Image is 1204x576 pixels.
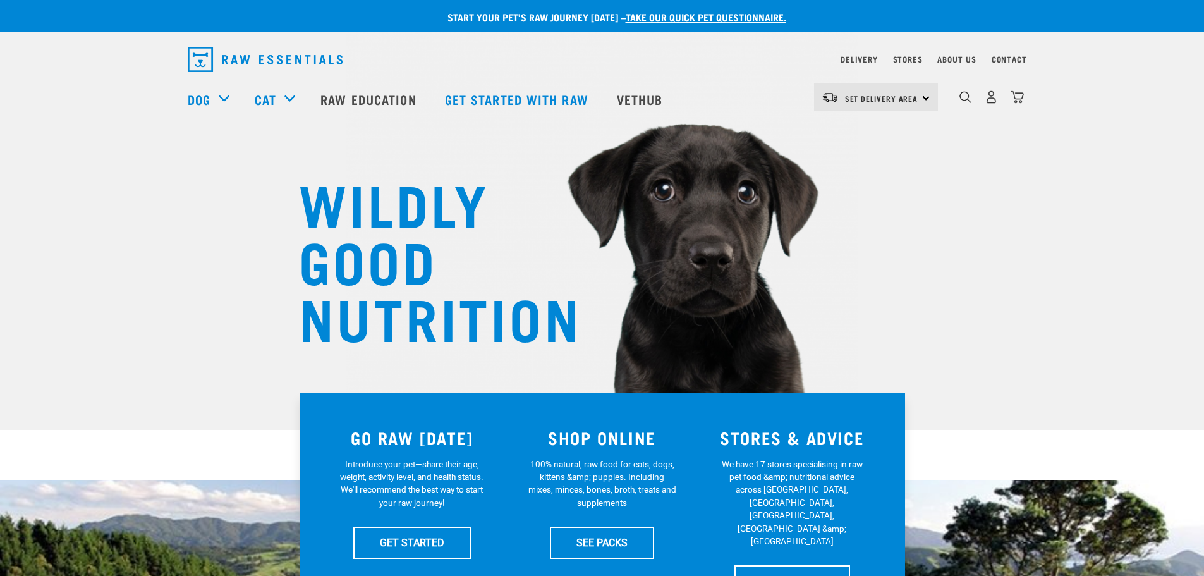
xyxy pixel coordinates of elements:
[188,47,343,72] img: Raw Essentials Logo
[353,527,471,558] a: GET STARTED
[718,458,867,548] p: We have 17 stores specialising in raw pet food &amp; nutritional advice across [GEOGRAPHIC_DATA],...
[178,42,1027,77] nav: dropdown navigation
[985,90,998,104] img: user.png
[337,458,486,510] p: Introduce your pet—share their age, weight, activity level, and health status. We'll recommend th...
[604,74,679,125] a: Vethub
[325,428,500,448] h3: GO RAW [DATE]
[845,96,918,101] span: Set Delivery Area
[514,428,690,448] h3: SHOP ONLINE
[705,428,880,448] h3: STORES & ADVICE
[992,57,1027,61] a: Contact
[188,90,210,109] a: Dog
[822,92,839,103] img: van-moving.png
[550,527,654,558] a: SEE PACKS
[841,57,877,61] a: Delivery
[299,174,552,345] h1: WILDLY GOOD NUTRITION
[1011,90,1024,104] img: home-icon@2x.png
[528,458,676,510] p: 100% natural, raw food for cats, dogs, kittens &amp; puppies. Including mixes, minces, bones, bro...
[626,14,786,20] a: take our quick pet questionnaire.
[937,57,976,61] a: About Us
[308,74,432,125] a: Raw Education
[959,91,971,103] img: home-icon-1@2x.png
[255,90,276,109] a: Cat
[893,57,923,61] a: Stores
[432,74,604,125] a: Get started with Raw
